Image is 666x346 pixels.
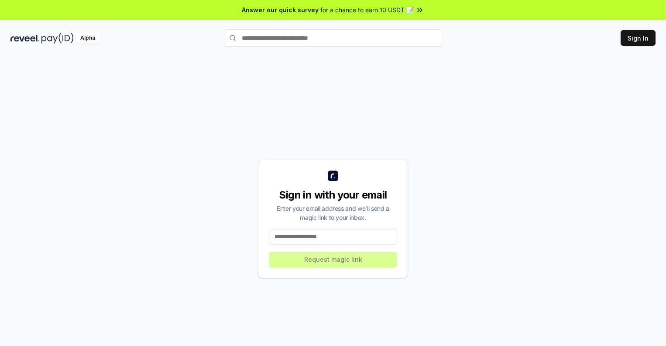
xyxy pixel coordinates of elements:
[10,33,40,44] img: reveel_dark
[621,30,656,46] button: Sign In
[269,204,397,222] div: Enter your email address and we’ll send a magic link to your inbox.
[242,5,319,14] span: Answer our quick survey
[76,33,100,44] div: Alpha
[320,5,414,14] span: for a chance to earn 10 USDT 📝
[269,188,397,202] div: Sign in with your email
[328,171,338,181] img: logo_small
[41,33,74,44] img: pay_id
